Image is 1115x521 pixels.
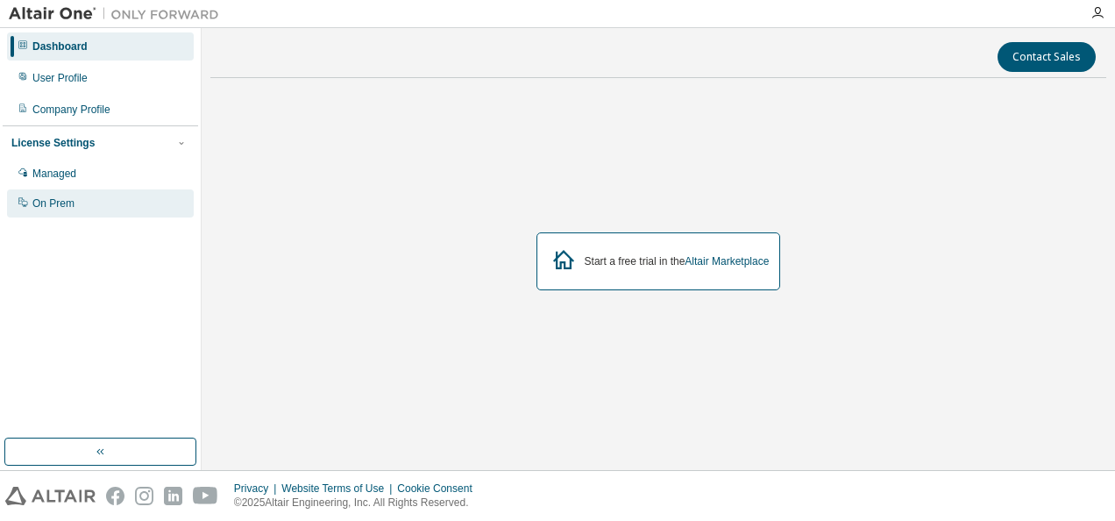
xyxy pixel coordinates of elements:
div: License Settings [11,136,95,150]
div: User Profile [32,71,88,85]
div: Dashboard [32,39,88,54]
button: Contact Sales [998,42,1096,72]
a: Altair Marketplace [685,255,769,268]
div: Privacy [234,482,281,496]
div: Company Profile [32,103,110,117]
div: On Prem [32,196,75,211]
div: Website Terms of Use [281,482,397,496]
img: facebook.svg [106,487,124,505]
img: youtube.svg [193,487,218,505]
div: Start a free trial in the [585,254,770,268]
p: © 2025 Altair Engineering, Inc. All Rights Reserved. [234,496,483,510]
img: Altair One [9,5,228,23]
img: instagram.svg [135,487,153,505]
img: linkedin.svg [164,487,182,505]
img: altair_logo.svg [5,487,96,505]
div: Managed [32,167,76,181]
div: Cookie Consent [397,482,482,496]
